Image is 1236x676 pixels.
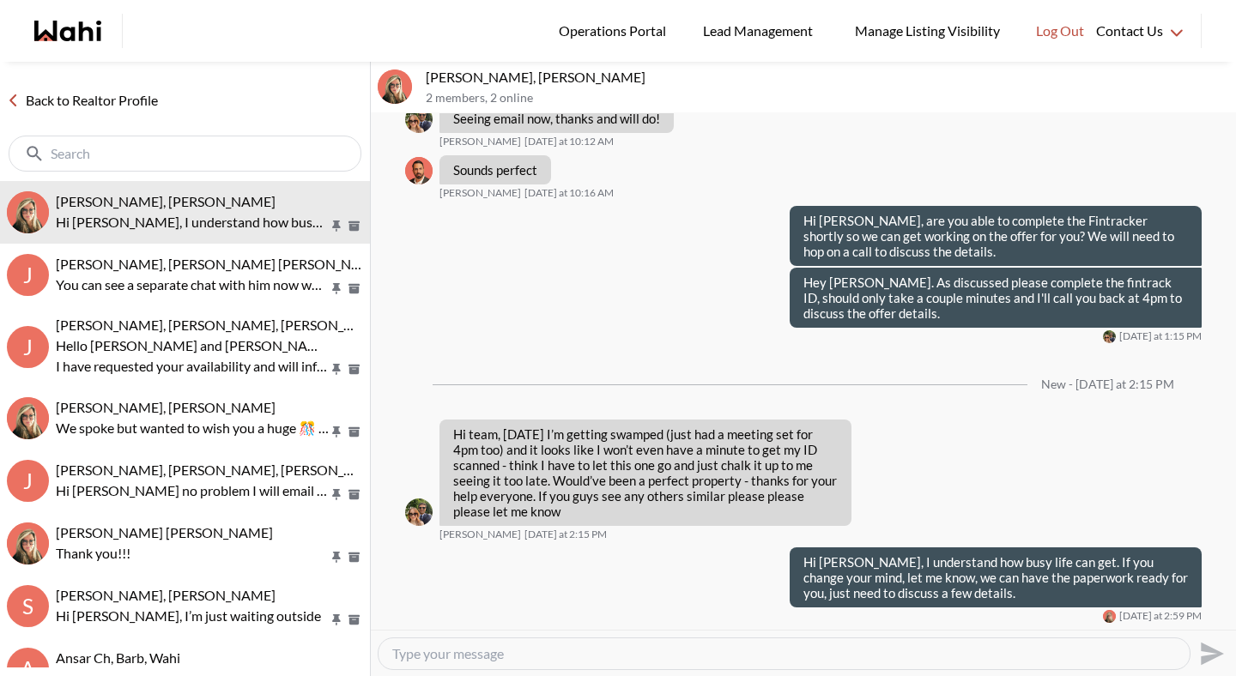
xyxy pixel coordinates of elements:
[1119,609,1202,623] time: 2025-08-12T18:59:15.164Z
[1103,610,1116,623] img: B
[524,135,614,148] time: 2025-08-12T14:12:19.730Z
[405,157,433,184] div: Behnam Fazili
[329,219,344,233] button: Pin
[329,487,344,502] button: Pin
[56,462,388,478] span: [PERSON_NAME], [PERSON_NAME], [PERSON_NAME]
[7,191,49,233] img: S
[329,425,344,439] button: Pin
[56,606,329,626] p: Hi [PERSON_NAME], I’m just waiting outside
[56,418,329,438] p: We spoke but wanted to wish you a huge 🎊 congratulations here in the chat. I am away until [DATE]...
[345,281,363,296] button: Archive
[7,397,49,439] img: V
[1041,377,1174,392] div: New - [DATE] at 2:15 PM
[345,219,363,233] button: Archive
[7,254,49,296] div: J
[378,69,412,104] img: S
[439,528,521,541] span: [PERSON_NAME]
[329,550,344,564] button: Pin
[524,186,614,200] time: 2025-08-12T14:16:39.449Z
[56,275,329,295] p: You can see a separate chat with him now where he will confirm and you can reach him.
[453,162,537,178] p: Sounds perfect
[329,613,344,627] button: Pin
[51,145,323,162] input: Search
[1191,634,1229,673] button: Send
[7,585,49,627] div: S
[7,460,49,502] div: J
[56,399,276,415] span: [PERSON_NAME], [PERSON_NAME]
[405,106,433,133] div: Sean Andrade
[56,212,329,232] p: Hi [PERSON_NAME], I understand how busy life can get. If you change your mind, let me know, we ca...
[1036,20,1084,42] span: Log Out
[1103,330,1116,343] div: Sean Andrade
[7,522,49,564] div: Krysten Sousa, Barbara
[7,397,49,439] div: Volodymyr Vozniak, Barb
[56,480,329,501] p: Hi [PERSON_NAME] no problem I will email the listing agent and get back to you as soon as I talk ...
[559,20,672,42] span: Operations Portal
[1103,610,1116,623] div: Barbara Funt
[345,613,363,627] button: Archive
[56,587,276,603] span: [PERSON_NAME], [PERSON_NAME]
[56,543,329,564] p: Thank you!!!
[1103,330,1116,343] img: S
[329,362,344,377] button: Pin
[345,362,363,377] button: Archive
[56,256,385,272] span: [PERSON_NAME], [PERSON_NAME] [PERSON_NAME]
[7,191,49,233] div: Sean Andrade, Barb
[439,186,521,200] span: [PERSON_NAME]
[405,498,433,526] div: Sean Andrade
[405,498,433,526] img: S
[34,21,101,41] a: Wahi homepage
[405,157,433,184] img: B
[56,356,329,377] p: I have requested your availability and will inform you here once it is confirmed. Thanks.
[803,275,1188,321] p: Hey [PERSON_NAME]. As discussed please complete the fintrack ID, should only take a couple minute...
[56,317,500,333] span: [PERSON_NAME], [PERSON_NAME], [PERSON_NAME], [PERSON_NAME]
[7,522,49,564] img: K
[56,193,276,209] span: [PERSON_NAME], [PERSON_NAME]
[1119,329,1202,343] time: 2025-08-12T17:15:29.063Z
[703,20,819,42] span: Lead Management
[345,425,363,439] button: Archive
[56,524,273,540] span: [PERSON_NAME] [PERSON_NAME]
[345,550,363,564] button: Archive
[453,426,838,519] p: Hi team, [DATE] I’m getting swamped (just had a meeting set for 4pm too) and it looks like I won’...
[803,213,1188,259] p: Hi [PERSON_NAME], are you able to complete the Fintracker shortly so we can get working on the of...
[850,20,1005,42] span: Manage Listing Visibility
[7,326,49,368] div: J
[439,135,521,148] span: [PERSON_NAME]
[56,649,180,666] span: Ansar Ch, Barb, Wahi
[426,69,1229,86] p: [PERSON_NAME], [PERSON_NAME]
[56,335,329,356] p: Hello [PERSON_NAME] and [PERSON_NAME],
[345,487,363,502] button: Archive
[803,554,1188,601] p: Hi [PERSON_NAME], I understand how busy life can get. If you change your mind, let me know, we ca...
[329,281,344,296] button: Pin
[426,91,1229,106] p: 2 members , 2 online
[392,645,1176,662] textarea: Type your message
[453,111,660,126] p: Seeing email now, thanks and will do!
[405,106,433,133] img: S
[378,69,412,104] div: Sean Andrade, Barb
[524,528,607,541] time: 2025-08-12T18:15:26.996Z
